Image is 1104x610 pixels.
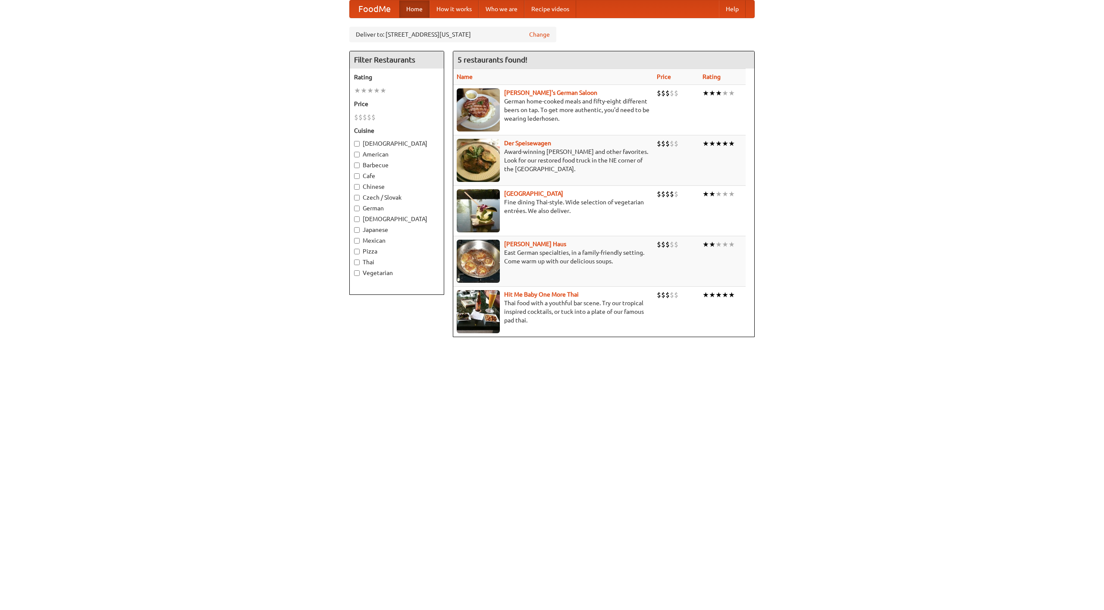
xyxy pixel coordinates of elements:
input: [DEMOGRAPHIC_DATA] [354,141,360,147]
li: ★ [722,290,728,300]
input: German [354,206,360,211]
li: ★ [728,139,735,148]
label: Thai [354,258,439,266]
a: Help [719,0,746,18]
input: Cafe [354,173,360,179]
a: Who we are [479,0,524,18]
p: Award-winning [PERSON_NAME] and other favorites. Look for our restored food truck in the NE corne... [457,147,650,173]
p: Thai food with a youthful bar scene. Try our tropical inspired cocktails, or tuck into a plate of... [457,299,650,325]
img: kohlhaus.jpg [457,240,500,283]
a: FoodMe [350,0,399,18]
li: $ [657,290,661,300]
a: Home [399,0,430,18]
a: Change [529,30,550,39]
li: ★ [715,139,722,148]
li: ★ [361,86,367,95]
a: Der Speisewagen [504,140,551,147]
li: $ [670,139,674,148]
a: [PERSON_NAME]'s German Saloon [504,89,597,96]
label: Mexican [354,236,439,245]
label: Vegetarian [354,269,439,277]
input: Chinese [354,184,360,190]
li: ★ [728,240,735,249]
li: ★ [703,240,709,249]
p: Fine dining Thai-style. Wide selection of vegetarian entrées. We also deliver. [457,198,650,215]
h5: Rating [354,73,439,81]
label: Barbecue [354,161,439,169]
li: $ [674,189,678,199]
h5: Price [354,100,439,108]
div: Deliver to: [STREET_ADDRESS][US_STATE] [349,27,556,42]
ng-pluralize: 5 restaurants found! [458,56,527,64]
li: $ [665,189,670,199]
li: $ [363,113,367,122]
label: Czech / Slovak [354,193,439,202]
label: Cafe [354,172,439,180]
li: ★ [367,86,373,95]
li: $ [670,189,674,199]
li: ★ [709,290,715,300]
li: ★ [715,88,722,98]
li: ★ [728,189,735,199]
input: American [354,152,360,157]
li: $ [665,240,670,249]
li: ★ [709,189,715,199]
a: [PERSON_NAME] Haus [504,241,566,247]
input: Mexican [354,238,360,244]
input: Japanese [354,227,360,233]
img: speisewagen.jpg [457,139,500,182]
img: satay.jpg [457,189,500,232]
li: $ [674,240,678,249]
p: German home-cooked meals and fifty-eight different beers on tap. To get more authentic, you'd nee... [457,97,650,123]
input: Czech / Slovak [354,195,360,200]
li: $ [358,113,363,122]
input: Thai [354,260,360,265]
img: babythai.jpg [457,290,500,333]
li: ★ [703,88,709,98]
input: [DEMOGRAPHIC_DATA] [354,216,360,222]
li: ★ [715,189,722,199]
label: Japanese [354,225,439,234]
label: German [354,204,439,213]
a: Name [457,73,473,80]
label: Chinese [354,182,439,191]
li: ★ [728,88,735,98]
li: $ [657,189,661,199]
li: ★ [703,139,709,148]
a: Recipe videos [524,0,576,18]
li: $ [367,113,371,122]
li: $ [661,240,665,249]
li: $ [670,290,674,300]
a: Price [657,73,671,80]
li: $ [354,113,358,122]
li: ★ [722,139,728,148]
li: ★ [703,189,709,199]
input: Barbecue [354,163,360,168]
li: ★ [709,88,715,98]
a: Hit Me Baby One More Thai [504,291,579,298]
p: East German specialties, in a family-friendly setting. Come warm up with our delicious soups. [457,248,650,266]
li: ★ [722,88,728,98]
label: American [354,150,439,159]
h4: Filter Restaurants [350,51,444,69]
li: $ [674,290,678,300]
li: ★ [380,86,386,95]
li: $ [661,189,665,199]
li: $ [657,88,661,98]
label: [DEMOGRAPHIC_DATA] [354,139,439,148]
li: ★ [722,189,728,199]
a: [GEOGRAPHIC_DATA] [504,190,563,197]
li: ★ [715,290,722,300]
li: ★ [373,86,380,95]
li: $ [657,240,661,249]
label: Pizza [354,247,439,256]
li: ★ [709,139,715,148]
li: ★ [354,86,361,95]
li: $ [674,139,678,148]
li: $ [665,88,670,98]
li: $ [670,88,674,98]
input: Pizza [354,249,360,254]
